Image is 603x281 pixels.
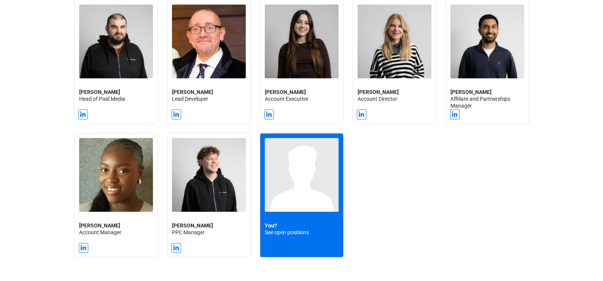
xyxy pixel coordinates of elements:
h2: See open positions [265,222,339,236]
a: You?See open positions [260,133,343,257]
strong: [PERSON_NAME] [265,89,306,95]
strong: [PERSON_NAME] [172,222,213,229]
img: 2183-genie-2024-323 [172,138,246,212]
strong: You? [265,222,277,229]
strong: [PERSON_NAME] [358,89,399,95]
img: 2183-genie-2024-356 [265,5,339,78]
img: 2183-genie-2024-320 [450,5,524,78]
h2: Account Manager [79,222,153,236]
h2: PPC Manager [172,222,246,236]
h2: Head of Paid Media [79,89,153,102]
img: 3453948507751186472 [79,138,153,212]
strong: [PERSON_NAME] [450,89,492,95]
img: 2183-genie-2024-174 [79,5,153,78]
h2: Account Director [358,89,431,102]
strong: [PERSON_NAME] [172,89,213,95]
h2: Affiliate and Partnerships Manager [450,89,524,110]
img: HelenSaundersHeadshot2024 [358,5,431,78]
h2: Lead Developer [172,89,246,102]
strong: [PERSON_NAME] [79,89,120,95]
b: [PERSON_NAME] [79,222,120,229]
h2: Account Executive [265,89,339,102]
